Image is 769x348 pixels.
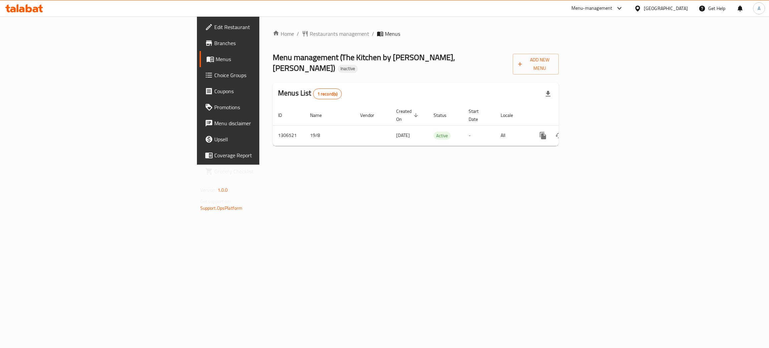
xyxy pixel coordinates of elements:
[385,30,400,38] span: Menus
[513,54,559,74] button: Add New Menu
[214,71,320,79] span: Choice Groups
[310,111,330,119] span: Name
[338,66,358,71] span: Inactive
[200,197,231,206] span: Get support on:
[214,151,320,159] span: Coverage Report
[305,125,355,146] td: 19/8
[501,111,522,119] span: Locale
[469,107,487,123] span: Start Date
[396,107,420,123] span: Created On
[214,23,320,31] span: Edit Restaurant
[530,105,604,126] th: Actions
[360,111,383,119] span: Vendor
[372,30,374,38] li: /
[200,83,325,99] a: Coupons
[535,128,551,144] button: more
[214,135,320,143] span: Upsell
[396,131,410,140] span: [DATE]
[758,5,760,12] span: A
[434,111,455,119] span: Status
[200,204,243,212] a: Support.OpsPlatform
[200,131,325,147] a: Upsell
[518,56,553,72] span: Add New Menu
[644,5,688,12] div: [GEOGRAPHIC_DATA]
[200,35,325,51] a: Branches
[302,30,369,38] a: Restaurants management
[273,50,455,75] span: Menu management ( The Kitchen by [PERSON_NAME], [PERSON_NAME] )
[551,128,567,144] button: Change Status
[200,51,325,67] a: Menus
[434,132,451,140] span: Active
[273,105,604,146] table: enhanced table
[310,30,369,38] span: Restaurants management
[313,89,342,99] div: Total records count
[216,55,320,63] span: Menus
[200,99,325,115] a: Promotions
[214,87,320,95] span: Coupons
[200,115,325,131] a: Menu disclaimer
[278,88,342,99] h2: Menus List
[273,30,559,38] nav: breadcrumb
[278,111,291,119] span: ID
[218,186,228,194] span: 1.0.0
[463,125,495,146] td: -
[540,86,556,102] div: Export file
[571,4,612,12] div: Menu-management
[214,103,320,111] span: Promotions
[495,125,530,146] td: All
[313,91,342,97] span: 1 record(s)
[338,65,358,73] div: Inactive
[200,163,325,179] a: Grocery Checklist
[200,147,325,163] a: Coverage Report
[214,167,320,175] span: Grocery Checklist
[200,186,217,194] span: Version:
[214,119,320,127] span: Menu disclaimer
[200,19,325,35] a: Edit Restaurant
[200,67,325,83] a: Choice Groups
[214,39,320,47] span: Branches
